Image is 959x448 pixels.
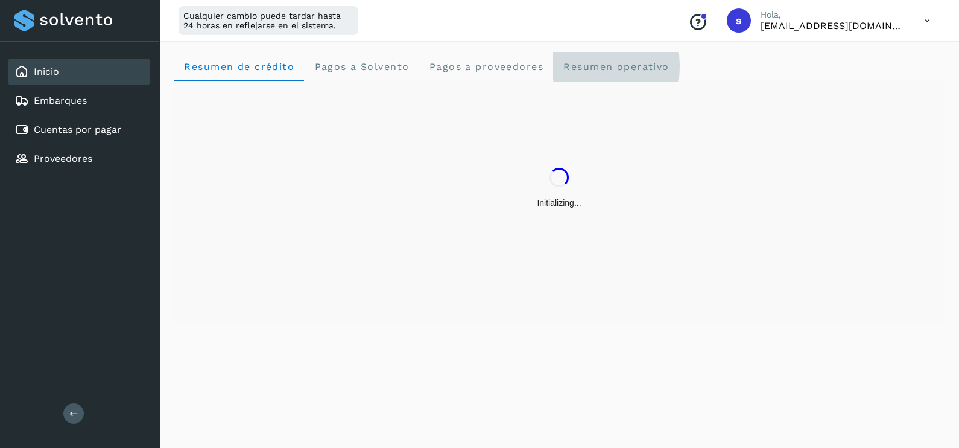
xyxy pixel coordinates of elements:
[563,61,669,72] span: Resumen operativo
[183,61,294,72] span: Resumen de crédito
[428,61,543,72] span: Pagos a proveedores
[179,6,358,35] div: Cualquier cambio puede tardar hasta 24 horas en reflejarse en el sistema.
[314,61,409,72] span: Pagos a Solvento
[8,117,150,143] div: Cuentas por pagar
[34,153,92,164] a: Proveedores
[8,146,150,172] div: Proveedores
[34,95,87,106] a: Embarques
[8,59,150,85] div: Inicio
[761,20,905,31] p: smedina@niagarawater.com
[8,88,150,114] div: Embarques
[761,10,905,20] p: Hola,
[34,124,121,135] a: Cuentas por pagar
[34,66,59,77] a: Inicio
